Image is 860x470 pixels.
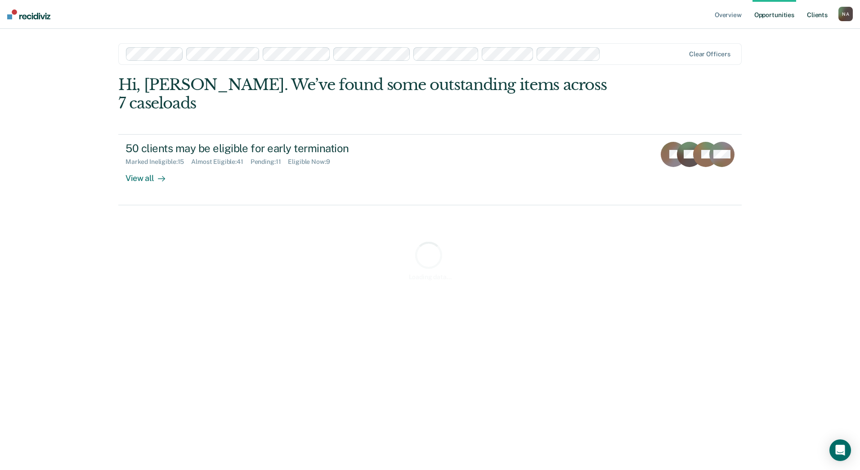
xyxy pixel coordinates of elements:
div: Clear officers [689,50,730,58]
img: Recidiviz [7,9,50,19]
div: Marked Ineligible : 15 [125,158,191,166]
button: NA [838,7,853,21]
div: N A [838,7,853,21]
div: View all [125,166,176,183]
div: Pending : 11 [251,158,288,166]
div: 50 clients may be eligible for early termination [125,142,441,155]
div: Open Intercom Messenger [829,439,851,461]
div: Almost Eligible : 41 [191,158,251,166]
div: Eligible Now : 9 [288,158,337,166]
a: 50 clients may be eligible for early terminationMarked Ineligible:15Almost Eligible:41Pending:11E... [118,134,742,205]
div: Hi, [PERSON_NAME]. We’ve found some outstanding items across 7 caseloads [118,76,617,113]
